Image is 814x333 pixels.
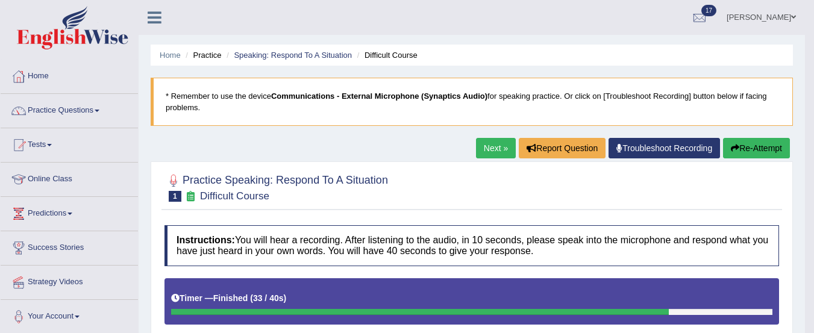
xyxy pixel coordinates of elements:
a: Practice Questions [1,94,138,124]
a: Troubleshoot Recording [609,138,720,158]
li: Difficult Course [354,49,418,61]
blockquote: * Remember to use the device for speaking practice. Or click on [Troubleshoot Recording] button b... [151,78,793,126]
b: ) [284,293,287,303]
button: Re-Attempt [723,138,790,158]
a: Online Class [1,163,138,193]
li: Practice [183,49,221,61]
h5: Timer — [171,294,286,303]
span: 1 [169,191,181,202]
b: 33 / 40s [253,293,284,303]
a: Your Account [1,300,138,330]
a: Home [1,60,138,90]
small: Difficult Course [200,190,269,202]
a: Tests [1,128,138,158]
h4: You will hear a recording. After listening to the audio, in 10 seconds, please speak into the mic... [164,225,779,266]
h2: Practice Speaking: Respond To A Situation [164,172,388,202]
a: Success Stories [1,231,138,261]
b: Instructions: [177,235,235,245]
a: Home [160,51,181,60]
a: Speaking: Respond To A Situation [234,51,352,60]
span: 17 [701,5,716,16]
small: Exam occurring question [184,191,197,202]
button: Report Question [519,138,606,158]
a: Next » [476,138,516,158]
a: Strategy Videos [1,266,138,296]
b: ( [250,293,253,303]
b: Finished [213,293,248,303]
a: Predictions [1,197,138,227]
b: Communications - External Microphone (Synaptics Audio) [271,92,487,101]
